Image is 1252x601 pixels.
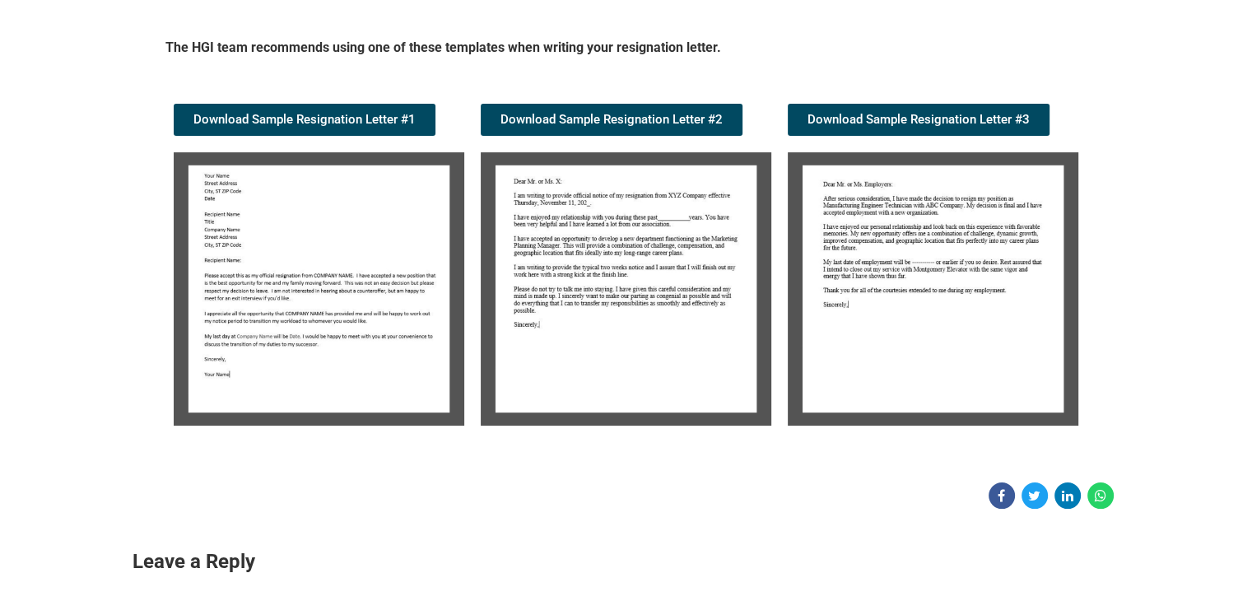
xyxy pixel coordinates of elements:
[133,548,1120,576] h3: Leave a Reply
[788,104,1050,136] a: Download Sample Resignation Letter #3
[989,482,1015,509] a: Share on Facebook
[1087,482,1114,509] a: Share on WhatsApp
[1054,482,1081,509] a: Share on Linkedin
[165,39,1087,63] h5: The HGI team recommends using one of these templates when writing your resignation letter.
[174,104,435,136] a: Download Sample Resignation Letter #1
[481,104,742,136] a: Download Sample Resignation Letter #2
[808,114,1030,126] span: Download Sample Resignation Letter #3
[1022,482,1048,509] a: Share on Twitter
[193,114,416,126] span: Download Sample Resignation Letter #1
[500,114,723,126] span: Download Sample Resignation Letter #2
